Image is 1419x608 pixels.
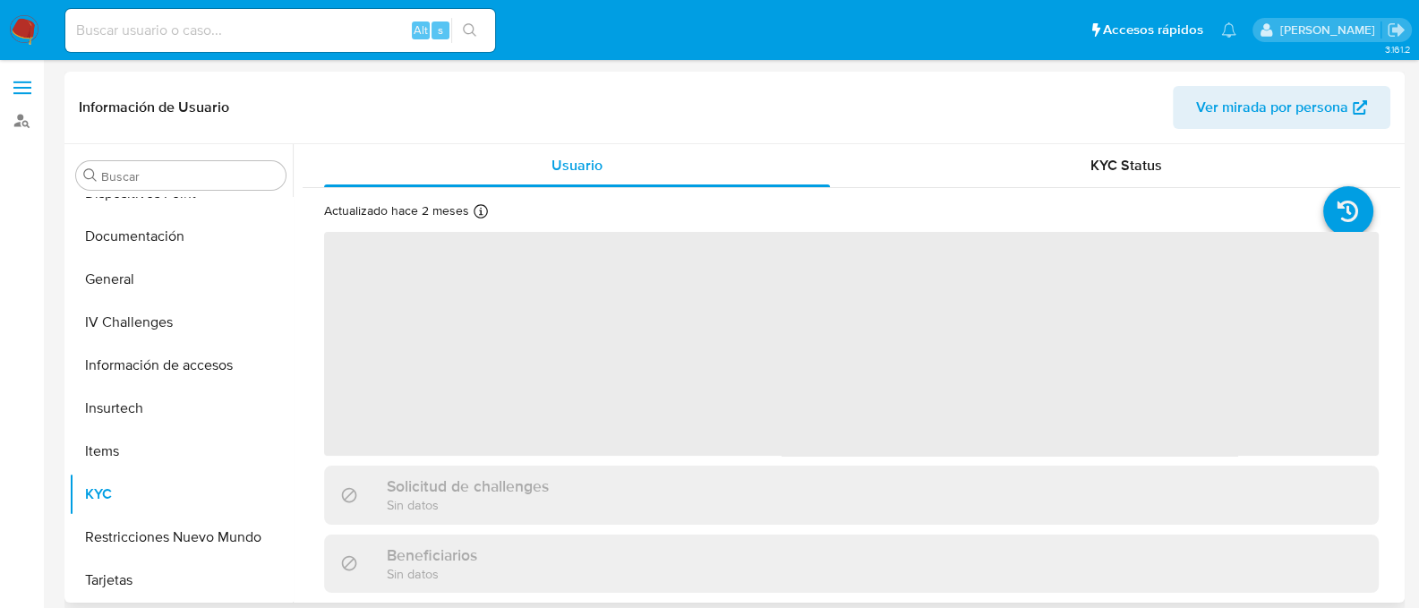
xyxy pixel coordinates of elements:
[79,98,229,116] h1: Información de Usuario
[324,535,1379,593] div: BeneficiariosSin datos
[1173,86,1390,129] button: Ver mirada por persona
[1090,155,1162,176] span: KYC Status
[387,496,549,513] p: Sin datos
[1387,21,1406,39] a: Salir
[69,387,293,430] button: Insurtech
[69,516,293,559] button: Restricciones Nuevo Mundo
[1279,21,1381,39] p: irving.ramirez@mercadolibre.com.mx
[69,301,293,344] button: IV Challenges
[1103,21,1203,39] span: Accesos rápidos
[1196,86,1348,129] span: Ver mirada por persona
[551,155,603,176] span: Usuario
[69,344,293,387] button: Información de accesos
[1221,22,1236,38] a: Notificaciones
[324,466,1379,524] div: Solicitud de challengesSin datos
[69,215,293,258] button: Documentación
[414,21,428,39] span: Alt
[451,18,488,43] button: search-icon
[69,258,293,301] button: General
[101,168,278,184] input: Buscar
[65,19,495,42] input: Buscar usuario o caso...
[324,232,1379,456] span: ‌
[69,559,293,602] button: Tarjetas
[438,21,443,39] span: s
[83,168,98,183] button: Buscar
[387,545,477,565] h3: Beneficiarios
[387,565,477,582] p: Sin datos
[69,430,293,473] button: Items
[69,473,293,516] button: KYC
[387,476,549,496] h3: Solicitud de challenges
[324,202,469,219] p: Actualizado hace 2 meses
